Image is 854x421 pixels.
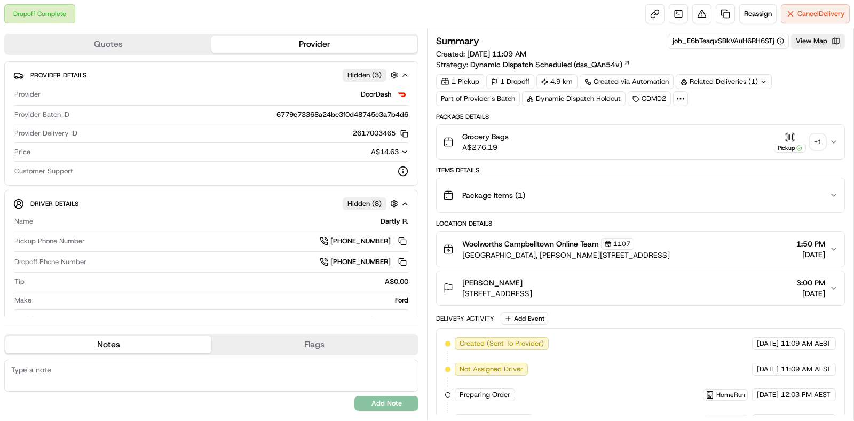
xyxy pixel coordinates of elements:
[797,9,845,19] span: Cancel Delivery
[436,166,845,174] div: Items Details
[774,132,825,153] button: Pickup+1
[781,4,850,23] button: CancelDelivery
[436,219,845,228] div: Location Details
[460,339,544,348] span: Created (Sent To Provider)
[14,257,86,267] span: Dropoff Phone Number
[36,296,408,305] div: Ford
[211,336,417,353] button: Flags
[460,364,523,374] span: Not Assigned Driver
[37,217,408,226] div: Dartly R.
[347,70,382,80] span: Hidden ( 3 )
[757,390,779,400] span: [DATE]
[30,71,86,80] span: Provider Details
[437,271,844,305] button: [PERSON_NAME][STREET_ADDRESS]3:00 PM[DATE]
[437,125,844,159] button: Grocery BagsA$276.19Pickup+1
[436,59,630,70] div: Strategy:
[462,142,509,153] span: A$276.19
[320,235,408,247] a: [PHONE_NUMBER]
[320,256,408,268] a: [PHONE_NUMBER]
[436,74,484,89] div: 1 Pickup
[460,390,510,400] span: Preparing Order
[347,199,382,209] span: Hidden ( 8 )
[14,129,77,138] span: Provider Delivery ID
[781,339,831,348] span: 11:09 AM AEST
[781,364,831,374] span: 11:09 AM AEST
[739,4,777,23] button: Reassign
[522,91,626,106] div: Dynamic Dispatch Holdout
[810,134,825,149] div: + 1
[791,34,845,49] button: View Map
[29,277,408,287] div: A$0.00
[436,314,494,323] div: Delivery Activity
[501,312,548,325] button: Add Event
[330,257,391,267] span: [PHONE_NUMBER]
[462,288,532,299] span: [STREET_ADDRESS]
[371,147,399,156] span: A$14.63
[5,336,211,353] button: Notes
[796,239,825,249] span: 1:50 PM
[757,339,779,348] span: [DATE]
[470,59,622,70] span: Dynamic Dispatch Scheduled (dss_QAn54v)
[436,36,479,46] h3: Summary
[14,277,25,287] span: Tip
[38,314,408,324] div: E150 Passenger
[276,110,408,120] span: 6779e73368a24be3f0d48745c3a7b4d6
[14,90,41,99] span: Provider
[796,277,825,288] span: 3:00 PM
[14,236,85,246] span: Pickup Phone Number
[467,49,526,59] span: [DATE] 11:09 AM
[437,178,844,212] button: Package Items (1)
[330,236,391,246] span: [PHONE_NUMBER]
[353,129,408,138] button: 2617003465
[536,74,578,89] div: 4.9 km
[436,113,845,121] div: Package Details
[14,217,33,226] span: Name
[343,68,401,82] button: Hidden (3)
[462,131,509,142] span: Grocery Bags
[14,110,69,120] span: Provider Batch ID
[781,390,831,400] span: 12:03 PM AEST
[462,239,599,249] span: Woolworths Campbelltown Online Team
[5,36,211,53] button: Quotes
[14,166,73,176] span: Customer Support
[744,9,772,19] span: Reassign
[580,74,674,89] a: Created via Automation
[437,232,844,267] button: Woolworths Campbelltown Online Team1107[GEOGRAPHIC_DATA], [PERSON_NAME][STREET_ADDRESS]1:50 PM[DATE]
[462,190,525,201] span: Package Items ( 1 )
[774,132,806,153] button: Pickup
[716,391,745,399] span: HomeRun
[14,314,34,324] span: Model
[14,296,31,305] span: Make
[13,195,409,212] button: Driver DetailsHidden (8)
[396,88,408,101] img: doordash_logo_v2.png
[30,200,78,208] span: Driver Details
[774,144,806,153] div: Pickup
[796,249,825,260] span: [DATE]
[628,91,671,106] div: CDMD2
[314,147,408,157] button: A$14.63
[470,59,630,70] a: Dynamic Dispatch Scheduled (dss_QAn54v)
[676,74,772,89] div: Related Deliveries (1)
[13,66,409,84] button: Provider DetailsHidden (3)
[14,147,30,157] span: Price
[613,240,630,248] span: 1107
[462,277,523,288] span: [PERSON_NAME]
[211,36,417,53] button: Provider
[361,90,391,99] span: DoorDash
[757,364,779,374] span: [DATE]
[343,197,401,210] button: Hidden (8)
[436,49,526,59] span: Created:
[462,250,670,260] span: [GEOGRAPHIC_DATA], [PERSON_NAME][STREET_ADDRESS]
[796,288,825,299] span: [DATE]
[486,74,534,89] div: 1 Dropoff
[673,36,784,46] button: job_E6bTeaqxSBkVAuH6RH6STj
